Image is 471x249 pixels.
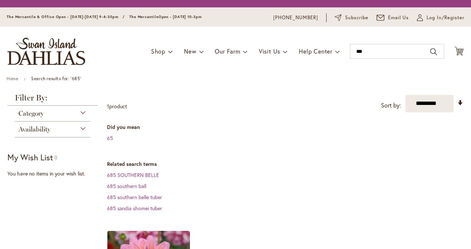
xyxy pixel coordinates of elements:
[7,152,53,163] strong: My Wish List
[184,47,196,55] span: New
[427,14,464,21] span: Log In/Register
[7,76,18,81] a: Home
[107,103,109,110] span: 1
[19,125,50,133] span: Availability
[107,134,113,141] a: 65
[107,194,162,201] a: 685 southern belle tuber
[107,171,159,178] a: 685 SOUTHERN BELLE
[107,123,464,131] dt: Did you mean
[215,47,240,55] span: Our Farm
[259,47,280,55] span: Visit Us
[151,47,166,55] span: Shop
[7,14,158,19] span: The Mercantile & Office Open - [DATE]-[DATE] 9-4:30pm / The Mercantile
[158,14,202,19] span: Open - [DATE] 10-3pm
[7,170,103,177] div: You have no items in your wish list.
[107,100,127,112] p: product
[417,14,464,21] a: Log In/Register
[273,14,318,21] a: [PHONE_NUMBER]
[107,183,146,190] a: 685 southern ball
[31,76,81,81] strong: Search results for: '685'
[430,46,437,58] button: Search
[107,160,464,168] dt: Related search terms
[377,14,409,21] a: Email Us
[107,205,162,212] a: 685 sandia shomei tuber
[19,109,44,117] span: Category
[345,14,368,21] span: Subscribe
[381,99,401,112] label: Sort by:
[299,47,333,55] span: Help Center
[335,14,368,21] a: Subscribe
[7,94,98,106] strong: Filter By:
[7,38,85,65] a: store logo
[388,14,409,21] span: Email Us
